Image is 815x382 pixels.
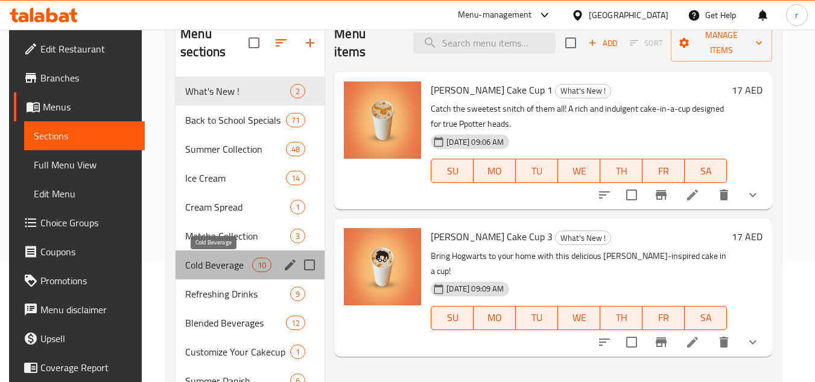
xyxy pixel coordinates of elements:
div: What's New ! [555,231,611,245]
h6: 17 AED [732,81,763,98]
span: Sections [34,129,136,143]
button: Manage items [671,24,772,62]
button: TH [600,306,642,330]
input: search [413,33,556,54]
div: items [290,229,305,243]
button: SA [685,159,727,183]
button: Add section [296,28,325,57]
span: 14 [287,173,305,184]
span: What's New ! [185,84,290,98]
div: items [286,142,305,156]
a: Coverage Report [14,353,145,382]
span: 3 [291,231,305,242]
img: Harry Potter Cake Cup 1 [344,81,421,159]
span: Matcha Collection [185,229,290,243]
span: r [795,8,798,22]
div: What's New ! [555,84,611,98]
a: Full Menu View [24,150,145,179]
div: Summer Collection48 [176,135,325,164]
span: Summer Collection [185,142,286,156]
button: SU [431,306,474,330]
div: Refreshing Drinks9 [176,279,325,308]
div: Ice Cream14 [176,164,325,193]
div: items [290,200,305,214]
span: Select to update [619,182,644,208]
a: Edit Restaurant [14,34,145,63]
span: Full Menu View [34,158,136,172]
div: [GEOGRAPHIC_DATA] [589,8,668,22]
div: Customize Your Cakecup1 [176,337,325,366]
span: Coupons [40,244,136,259]
div: items [290,345,305,359]
span: Select section [558,30,583,56]
div: Back to School Specials71 [176,106,325,135]
span: Back to School Specials [185,113,286,127]
div: Refreshing Drinks [185,287,290,301]
div: items [252,258,271,272]
div: items [286,113,305,127]
span: Choice Groups [40,215,136,230]
span: SA [690,309,722,326]
button: show more [738,180,767,209]
a: Choice Groups [14,208,145,237]
span: What's New ! [556,231,610,245]
button: WE [558,159,600,183]
span: Menu disclaimer [40,302,136,317]
span: MO [478,309,511,326]
span: SU [436,162,469,180]
span: [DATE] 09:06 AM [442,136,509,148]
a: Upsell [14,324,145,353]
span: 71 [287,115,305,126]
span: Select to update [619,329,644,355]
span: Add [586,36,619,50]
button: show more [738,328,767,357]
span: Cold Beverage [185,258,252,272]
a: Branches [14,63,145,92]
button: TU [516,306,558,330]
span: WE [563,162,595,180]
span: SU [436,309,469,326]
span: WE [563,309,595,326]
span: TH [605,309,638,326]
span: Edit Restaurant [40,42,136,56]
button: TH [600,159,642,183]
div: items [286,171,305,185]
button: sort-choices [590,328,619,357]
a: Promotions [14,266,145,295]
span: 1 [291,202,305,213]
div: items [290,287,305,301]
button: FR [642,306,685,330]
span: What's New ! [556,84,610,98]
button: delete [709,328,738,357]
span: Select all sections [241,30,267,56]
span: [PERSON_NAME] Cake Cup 1 [431,81,553,99]
button: SA [685,306,727,330]
span: 1 [291,346,305,358]
h6: 17 AED [732,228,763,245]
span: Edit Menu [34,186,136,201]
span: [DATE] 09:09 AM [442,283,509,294]
span: Customize Your Cakecup [185,345,290,359]
button: Add [583,34,622,53]
p: Bring Hogwarts to your home with this delicious [PERSON_NAME]-inspired cake in a cup! [431,249,727,279]
span: Upsell [40,331,136,346]
span: 12 [287,317,305,329]
span: 10 [253,259,271,271]
button: WE [558,306,600,330]
span: TU [521,309,553,326]
div: Blended Beverages12 [176,308,325,337]
div: Cold Beverage10edit [176,250,325,279]
div: Blended Beverages [185,316,286,330]
div: items [286,316,305,330]
h2: Menu items [334,25,398,61]
a: Menu disclaimer [14,295,145,324]
span: TU [521,162,553,180]
span: Manage items [680,28,763,58]
div: Ice Cream [185,171,286,185]
button: Branch-specific-item [647,180,676,209]
a: Menus [14,92,145,121]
